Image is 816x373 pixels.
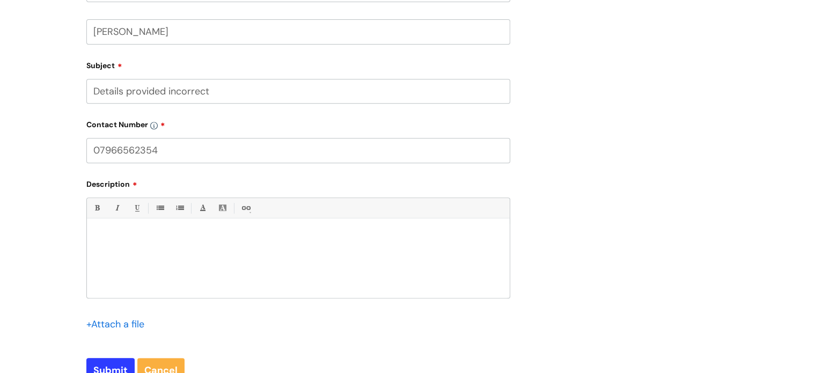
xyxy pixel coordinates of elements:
a: 1. Ordered List (Ctrl-Shift-8) [173,201,186,215]
label: Subject [86,57,510,70]
div: Attach a file [86,316,151,333]
label: Description [86,176,510,189]
a: • Unordered List (Ctrl-Shift-7) [153,201,166,215]
a: Font Color [196,201,209,215]
a: Bold (Ctrl-B) [90,201,104,215]
a: Link [239,201,252,215]
a: Back Color [216,201,229,215]
input: Your Name [86,19,510,44]
a: Underline(Ctrl-U) [130,201,143,215]
img: info-icon.svg [150,122,158,129]
a: Italic (Ctrl-I) [110,201,123,215]
label: Contact Number [86,116,510,129]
